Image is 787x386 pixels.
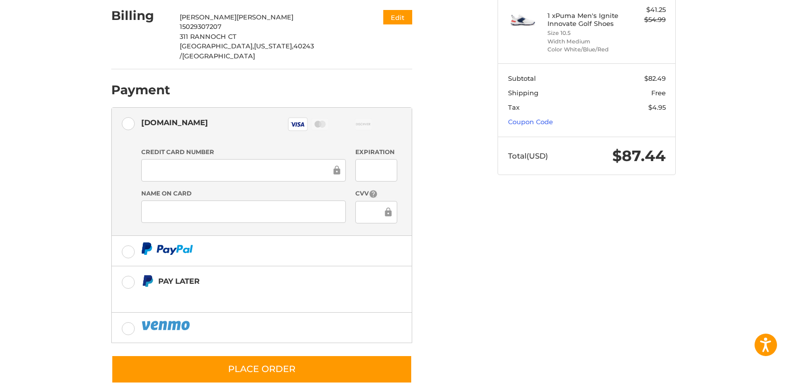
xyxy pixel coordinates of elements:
[180,42,314,60] span: 40243 /
[141,148,346,157] label: Credit Card Number
[508,89,538,97] span: Shipping
[141,319,192,332] img: PayPal icon
[180,42,254,50] span: [GEOGRAPHIC_DATA],
[355,189,397,198] label: CVV
[141,189,346,198] label: Name on Card
[508,151,548,161] span: Total (USD)
[180,32,237,40] span: 311 RANNOCH CT
[180,22,222,30] span: 15029307207
[158,273,349,289] div: Pay Later
[355,148,397,157] label: Expiration
[547,45,624,54] li: Color White/Blue/Red
[612,147,666,165] span: $87.44
[182,52,255,60] span: [GEOGRAPHIC_DATA]
[547,11,624,28] h4: 1 x Puma Men's Ignite Innovate Golf Shoes
[644,74,666,82] span: $82.49
[237,13,293,21] span: [PERSON_NAME]
[626,15,666,25] div: $54.99
[141,291,350,300] iframe: PayPal Message 1
[111,355,412,384] button: Place Order
[508,74,536,82] span: Subtotal
[547,29,624,37] li: Size 10.5
[651,89,666,97] span: Free
[254,42,293,50] span: [US_STATE],
[508,118,553,126] a: Coupon Code
[648,103,666,111] span: $4.95
[508,103,520,111] span: Tax
[141,242,193,255] img: PayPal icon
[547,37,624,46] li: Width Medium
[383,10,412,24] button: Edit
[180,13,237,21] span: [PERSON_NAME]
[141,275,154,287] img: Pay Later icon
[111,82,170,98] h2: Payment
[111,8,170,23] h2: Billing
[141,114,208,131] div: [DOMAIN_NAME]
[626,5,666,15] div: $41.25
